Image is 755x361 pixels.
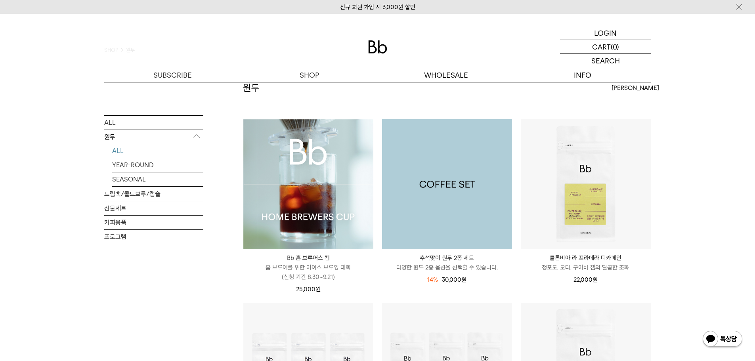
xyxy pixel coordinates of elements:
span: 원 [315,286,321,293]
a: LOGIN [560,26,651,40]
img: 콜롬비아 라 프라데라 디카페인 [521,119,651,249]
p: 홈 브루어를 위한 아이스 브루잉 대회 (신청 기간 8.30~9.21) [243,263,373,282]
p: 원두 [104,130,203,144]
span: 30,000 [442,276,466,283]
a: Bb 홈 브루어스 컵 홈 브루어를 위한 아이스 브루잉 대회(신청 기간 8.30~9.21) [243,253,373,282]
a: SEASONAL [112,172,203,186]
span: 25,000 [296,286,321,293]
p: LOGIN [594,26,617,40]
img: Bb 홈 브루어스 컵 [243,119,373,249]
p: 콜롬비아 라 프라데라 디카페인 [521,253,651,263]
p: INFO [514,68,651,82]
div: 14% [427,275,438,285]
span: 22,000 [573,276,598,283]
a: 추석맞이 원두 2종 세트 다양한 원두 2종 옵션을 선택할 수 있습니다. [382,253,512,272]
p: 추석맞이 원두 2종 세트 [382,253,512,263]
a: 커피용품 [104,215,203,229]
p: Bb 홈 브루어스 컵 [243,253,373,263]
img: 카카오톡 채널 1:1 채팅 버튼 [702,330,743,349]
a: SUBSCRIBE [104,68,241,82]
p: CART [592,40,611,53]
span: 원 [461,276,466,283]
img: 로고 [368,40,387,53]
span: 원 [593,276,598,283]
a: ALL [104,115,203,129]
p: (0) [611,40,619,53]
a: SHOP [241,68,378,82]
a: 선물세트 [104,201,203,215]
a: 신규 회원 가입 시 3,000원 할인 [340,4,415,11]
p: 다양한 원두 2종 옵션을 선택할 수 있습니다. [382,263,512,272]
a: 추석맞이 원두 2종 세트 [382,119,512,249]
p: WHOLESALE [378,68,514,82]
img: 1000001199_add2_013.jpg [382,119,512,249]
a: CART (0) [560,40,651,54]
a: 콜롬비아 라 프라데라 디카페인 청포도, 오디, 구아바 잼의 달콤한 조화 [521,253,651,272]
h2: 원두 [243,81,260,95]
a: 프로그램 [104,229,203,243]
p: SEARCH [591,54,620,68]
a: 드립백/콜드브루/캡슐 [104,187,203,201]
p: 청포도, 오디, 구아바 잼의 달콤한 조화 [521,263,651,272]
span: [PERSON_NAME] [612,83,659,93]
a: YEAR-ROUND [112,158,203,172]
a: ALL [112,143,203,157]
